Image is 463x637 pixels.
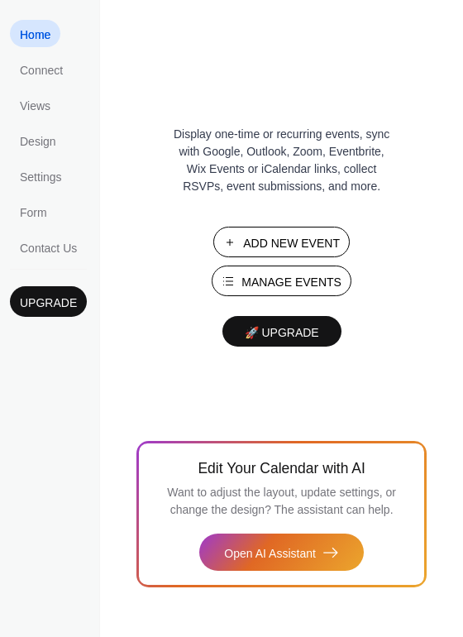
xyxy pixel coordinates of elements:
[10,233,87,261] a: Contact Us
[232,326,332,339] span: 🚀 Upgrade
[213,227,350,257] button: Add New Event
[10,91,60,118] a: Views
[10,127,66,154] a: Design
[20,169,62,186] span: Settings
[224,545,316,563] span: Open AI Assistant
[20,204,47,222] span: Form
[243,235,340,252] span: Add New Event
[10,198,57,225] a: Form
[212,266,351,296] button: Manage Events
[199,534,364,571] button: Open AI Assistant
[10,286,87,317] button: Upgrade
[20,62,63,79] span: Connect
[10,162,72,189] a: Settings
[198,457,365,480] span: Edit Your Calendar with AI
[10,55,73,83] a: Connect
[170,126,394,195] span: Display one-time or recurring events, sync with Google, Outlook, Zoom, Eventbrite, Wix Events or ...
[20,133,56,151] span: Design
[20,26,50,44] span: Home
[20,240,77,257] span: Contact Us
[20,295,77,312] span: Upgrade
[241,274,341,291] span: Manage Events
[10,20,60,47] a: Home
[167,486,396,516] span: Want to adjust the layout, update settings, or change the design? The assistant can help.
[222,316,341,347] button: 🚀 Upgrade
[20,98,50,115] span: Views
